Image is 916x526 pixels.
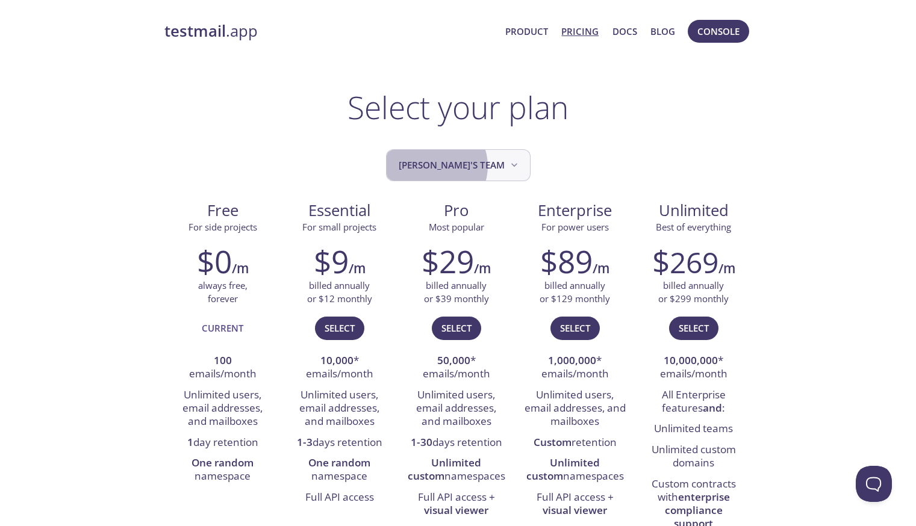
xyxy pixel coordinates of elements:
[290,351,389,385] li: * emails/month
[524,351,626,385] li: * emails/month
[308,456,370,469] strong: One random
[540,243,593,279] h2: $89
[302,221,376,233] span: For small projects
[644,351,743,385] li: * emails/month
[399,157,520,173] span: [PERSON_NAME]'s team
[198,279,248,305] p: always free, forever
[561,23,599,39] a: Pricing
[670,243,718,282] span: 269
[718,258,735,279] h6: /m
[174,200,272,221] span: Free
[314,243,349,279] h2: $9
[656,221,731,233] span: Best of everything
[534,435,572,449] strong: Custom
[644,385,743,419] li: All Enterprise features :
[505,23,548,39] a: Product
[541,221,609,233] span: For power users
[411,435,432,449] strong: 1-30
[644,440,743,474] li: Unlimited custom domains
[669,317,718,339] button: Select
[192,456,254,469] strong: One random
[315,317,364,339] button: Select
[548,353,596,367] strong: 1,000,000
[437,353,470,367] strong: 50,000
[232,258,249,279] h6: /m
[349,258,366,279] h6: /m
[429,221,484,233] span: Most popular
[297,435,313,449] strong: 1-3
[408,200,505,221] span: Pro
[664,353,718,367] strong: 10,000,000
[526,456,600,483] strong: Unlimited custom
[290,433,389,453] li: days retention
[524,433,626,453] li: retention
[173,453,272,487] li: namespace
[424,279,489,305] p: billed annually or $39 monthly
[173,385,272,433] li: Unlimited users, email addresses, and mailboxes
[550,317,600,339] button: Select
[407,487,506,522] li: Full API access +
[612,23,637,39] a: Docs
[290,453,389,487] li: namespace
[407,433,506,453] li: days retention
[188,221,257,233] span: For side projects
[290,385,389,433] li: Unlimited users, email addresses, and mailboxes
[424,503,488,517] strong: visual viewer
[441,320,472,336] span: Select
[593,258,609,279] h6: /m
[320,353,354,367] strong: 10,000
[197,243,232,279] h2: $0
[386,149,531,181] button: Kevin's team
[560,320,590,336] span: Select
[688,20,749,43] button: Console
[407,351,506,385] li: * emails/month
[347,89,569,125] h1: Select your plan
[187,435,193,449] strong: 1
[652,243,718,279] h2: $
[432,317,481,339] button: Select
[173,351,272,385] li: emails/month
[422,243,474,279] h2: $29
[164,20,226,42] strong: testmail
[543,503,607,517] strong: visual viewer
[524,487,626,522] li: Full API access +
[697,23,740,39] span: Console
[474,258,491,279] h6: /m
[658,279,729,305] p: billed annually or $299 monthly
[164,21,496,42] a: testmail.app
[408,456,482,483] strong: Unlimited custom
[540,279,610,305] p: billed annually or $129 monthly
[679,320,709,336] span: Select
[407,385,506,433] li: Unlimited users, email addresses, and mailboxes
[525,200,626,221] span: Enterprise
[290,487,389,508] li: Full API access
[659,200,729,221] span: Unlimited
[307,279,372,305] p: billed annually or $12 monthly
[524,453,626,487] li: namespaces
[644,419,743,439] li: Unlimited teams
[407,453,506,487] li: namespaces
[703,401,722,415] strong: and
[173,433,272,453] li: day retention
[325,320,355,336] span: Select
[650,23,675,39] a: Blog
[856,466,892,502] iframe: Help Scout Beacon - Open
[291,200,388,221] span: Essential
[214,353,232,367] strong: 100
[524,385,626,433] li: Unlimited users, email addresses, and mailboxes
